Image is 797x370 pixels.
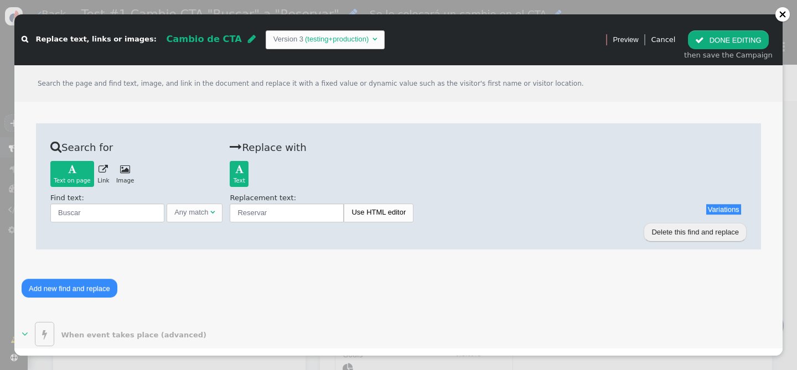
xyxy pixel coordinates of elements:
span:  [35,322,54,346]
div: Text [234,176,245,185]
div: Image [116,176,134,185]
button: Variations [706,204,741,215]
a:  Image [113,161,138,187]
button: Add new find and replace [22,279,117,298]
a: Cancel [651,35,675,44]
span:  [22,329,28,340]
button: Delete this find and replace [644,223,747,242]
span:  [99,165,108,174]
button: DONE EDITING [688,30,768,49]
div: Replacement text: [230,161,747,222]
span:  [22,36,28,43]
span: Cambio de CTA [166,34,241,44]
div: Any match [174,207,208,218]
div: Text on page [54,176,91,185]
div: Search the page and find text, image, and link in the document and replace it with a fixed value ... [14,65,783,102]
div: then save the Campaign [684,50,773,61]
a:  Text on page [50,161,94,187]
a:  Link [94,161,113,187]
span:  [230,140,242,153]
b: When event takes place (advanced) [61,331,207,340]
a: Preview [613,30,638,49]
div: Find text: [50,192,222,222]
td: Version 3 [273,34,303,45]
div: Search for [50,138,222,156]
span:  [235,165,244,174]
a: Use HTML editor [344,204,413,221]
div: Link [97,176,109,185]
a:  Text [230,161,248,187]
span:  [68,165,76,174]
span:  [210,209,215,216]
span:  [372,35,377,43]
span:  [120,165,130,174]
td: (testing+production) [303,34,370,45]
span:  [248,34,256,43]
span: Preview [613,34,638,45]
span:  [695,36,704,44]
a:   When event takes place (advanced) [22,322,211,346]
span: Replace text, links or images: [36,35,157,44]
span:  [50,140,61,153]
div: Replace with [230,138,747,156]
